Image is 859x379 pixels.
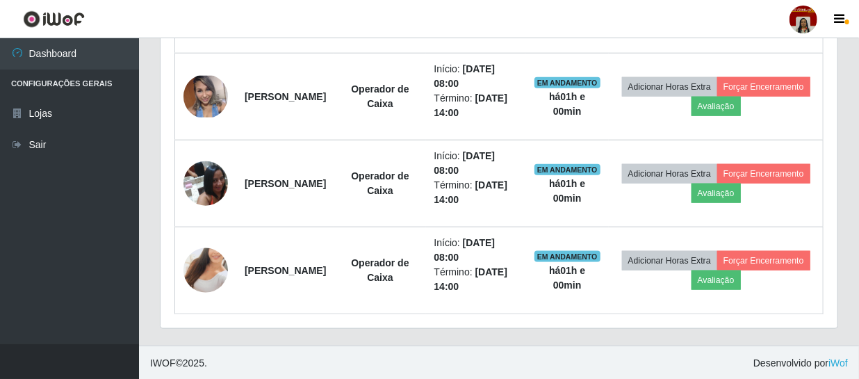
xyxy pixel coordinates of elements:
strong: [PERSON_NAME] [245,91,326,102]
span: IWOF [150,357,176,369]
li: Início: [434,62,518,91]
span: © 2025 . [150,356,207,371]
a: iWof [828,357,848,369]
li: Início: [434,149,518,178]
strong: Operador de Caixa [351,257,409,283]
strong: Operador de Caixa [351,83,409,109]
button: Adicionar Horas Extra [622,251,717,271]
strong: há 01 h e 00 min [549,178,585,204]
button: Avaliação [692,271,741,290]
time: [DATE] 08:00 [434,237,496,263]
strong: há 01 h e 00 min [549,265,585,291]
button: Forçar Encerramento [717,77,810,97]
button: Adicionar Horas Extra [622,164,717,184]
img: 1667262197965.jpeg [183,76,228,118]
button: Forçar Encerramento [717,164,810,184]
span: EM ANDAMENTO [534,77,600,88]
li: Término: [434,178,518,207]
span: Desenvolvido por [753,356,848,371]
img: 1716827942776.jpeg [183,154,228,213]
strong: [PERSON_NAME] [245,265,326,276]
li: Término: [434,265,518,294]
button: Forçar Encerramento [717,251,810,271]
strong: [PERSON_NAME] [245,178,326,189]
button: Avaliação [692,97,741,116]
strong: há 01 h e 00 min [549,91,585,117]
li: Término: [434,91,518,120]
span: EM ANDAMENTO [534,251,600,262]
span: EM ANDAMENTO [534,164,600,175]
strong: Operador de Caixa [351,170,409,196]
button: Avaliação [692,184,741,203]
time: [DATE] 08:00 [434,63,496,89]
button: Adicionar Horas Extra [622,77,717,97]
li: Início: [434,236,518,265]
img: 1749153095661.jpeg [183,231,228,310]
time: [DATE] 08:00 [434,150,496,176]
img: CoreUI Logo [23,10,85,28]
